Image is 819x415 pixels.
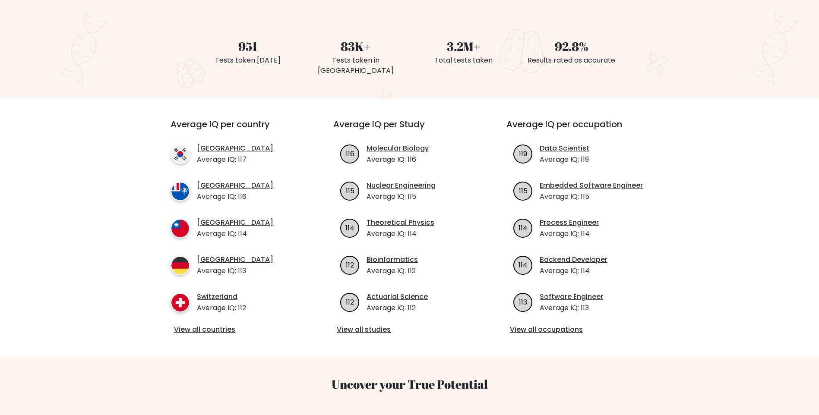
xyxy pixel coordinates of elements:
a: Actuarial Science [367,292,428,302]
h3: Average IQ per country [171,119,302,140]
a: Embedded Software Engineer [540,180,643,191]
a: [GEOGRAPHIC_DATA] [197,217,273,228]
a: View all countries [174,324,299,335]
img: country [171,219,190,238]
a: Theoretical Physics [367,217,434,228]
h3: Average IQ per Study [333,119,486,140]
img: country [171,145,190,164]
div: Tests taken [DATE] [199,55,297,66]
text: 114 [345,223,354,233]
p: Average IQ: 115 [367,192,436,202]
text: 112 [346,297,354,307]
div: Results rated as accurate [523,55,620,66]
h3: Average IQ per occupation [506,119,659,140]
p: Average IQ: 119 [540,154,589,165]
a: View all studies [337,324,482,335]
a: Nuclear Engineering [367,180,436,191]
text: 112 [346,260,354,270]
div: 951 [199,37,297,55]
div: Total tests taken [415,55,512,66]
text: 119 [519,148,527,158]
a: Data Scientist [540,143,589,154]
a: Process Engineer [540,217,599,228]
p: Average IQ: 114 [367,229,434,239]
text: 114 [519,223,528,233]
a: [GEOGRAPHIC_DATA] [197,143,273,154]
div: 92.8% [523,37,620,55]
p: Average IQ: 113 [197,266,273,276]
a: Backend Developer [540,255,607,265]
img: country [171,182,190,201]
a: View all occupations [510,324,655,335]
a: [GEOGRAPHIC_DATA] [197,255,273,265]
text: 115 [519,185,528,195]
p: Average IQ: 116 [367,154,429,165]
p: Average IQ: 113 [540,303,603,313]
img: country [171,293,190,312]
div: 83K+ [307,37,405,55]
div: Tests taken in [GEOGRAPHIC_DATA] [307,55,405,76]
p: Average IQ: 112 [367,303,428,313]
p: Average IQ: 114 [197,229,273,239]
text: 114 [519,260,528,270]
p: Average IQ: 117 [197,154,273,165]
div: 3.2M+ [415,37,512,55]
p: Average IQ: 112 [197,303,246,313]
a: [GEOGRAPHIC_DATA] [197,180,273,191]
p: Average IQ: 114 [540,229,599,239]
p: Average IQ: 114 [540,266,607,276]
text: 116 [346,148,354,158]
a: Software Engineer [540,292,603,302]
a: Molecular Biology [367,143,429,154]
a: Switzerland [197,292,246,302]
text: 113 [519,297,527,307]
p: Average IQ: 112 [367,266,418,276]
p: Average IQ: 115 [540,192,643,202]
a: Bioinformatics [367,255,418,265]
h3: Uncover your True Potential [130,377,689,392]
p: Average IQ: 116 [197,192,273,202]
text: 115 [346,185,354,195]
img: country [171,256,190,275]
